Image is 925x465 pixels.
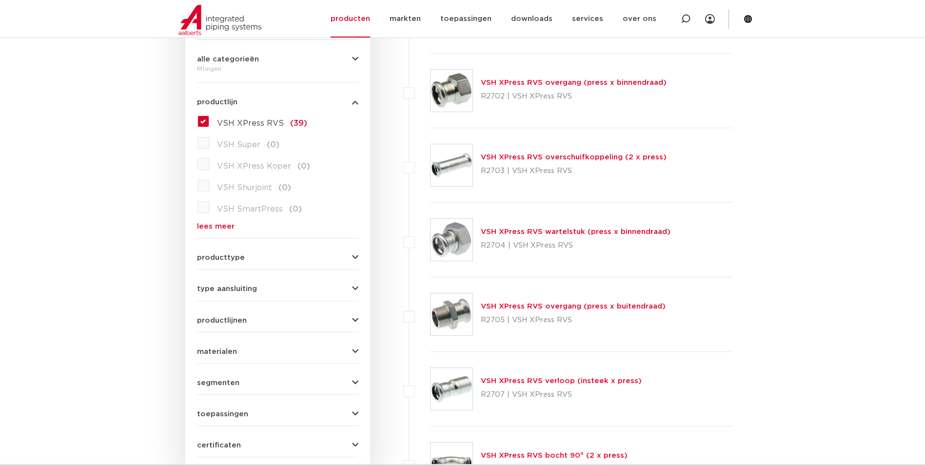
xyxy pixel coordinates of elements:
span: (0) [267,141,279,149]
img: Thumbnail for VSH XPress RVS overgang (press x buitendraad) [431,293,472,335]
span: VSH XPress Koper [217,162,291,170]
button: alle categorieën [197,56,358,63]
div: fittingen [197,63,358,75]
span: producttype [197,254,245,261]
img: Thumbnail for VSH XPress RVS overschuifkoppeling (2 x press) [431,144,472,186]
button: producttype [197,254,358,261]
p: R2707 | VSH XPress RVS [481,387,642,403]
p: R2705 | VSH XPress RVS [481,312,666,328]
span: productlijn [197,98,237,106]
span: segmenten [197,379,239,387]
a: VSH XPress RVS overschuifkoppeling (2 x press) [481,154,667,161]
span: certificaten [197,442,241,449]
a: VSH XPress RVS overgang (press x binnendraad) [481,79,667,86]
a: VSH XPress RVS bocht 90° (2 x press) [481,452,628,459]
span: VSH Super [217,141,260,149]
span: materialen [197,348,237,355]
span: alle categorieën [197,56,259,63]
img: Thumbnail for VSH XPress RVS overgang (press x binnendraad) [431,70,472,112]
span: VSH SmartPress [217,205,283,213]
button: productlijn [197,98,358,106]
button: productlijnen [197,317,358,324]
span: type aansluiting [197,285,257,292]
img: Thumbnail for VSH XPress RVS wartelstuk (press x binnendraad) [431,219,472,261]
a: VSH XPress RVS verloop (insteek x press) [481,377,642,385]
button: certificaten [197,442,358,449]
span: VSH Shurjoint [217,184,272,192]
button: segmenten [197,379,358,387]
a: VSH XPress RVS wartelstuk (press x binnendraad) [481,228,670,235]
span: (39) [290,119,307,127]
span: productlijnen [197,317,247,324]
a: VSH XPress RVS overgang (press x buitendraad) [481,303,666,310]
span: toepassingen [197,410,248,418]
img: Thumbnail for VSH XPress RVS verloop (insteek x press) [431,368,472,410]
span: VSH XPress RVS [217,119,284,127]
button: toepassingen [197,410,358,418]
span: (0) [289,205,302,213]
button: materialen [197,348,358,355]
p: R2703 | VSH XPress RVS [481,163,667,179]
p: R2702 | VSH XPress RVS [481,89,667,104]
span: (0) [297,162,310,170]
div: my IPS [705,8,715,30]
a: lees meer [197,223,358,230]
span: (0) [278,184,291,192]
p: R2704 | VSH XPress RVS [481,238,670,253]
button: type aansluiting [197,285,358,292]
